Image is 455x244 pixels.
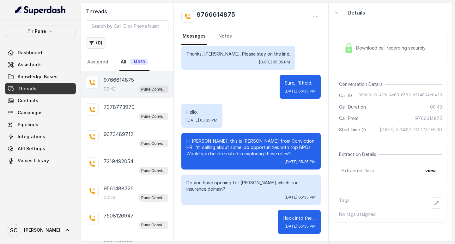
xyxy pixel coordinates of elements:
span: 98da01a9-41fd-4c83-8533-d224804e0430 [359,92,442,99]
a: Voices Library [5,155,76,166]
a: All14963 [119,54,149,71]
button: Pune [5,26,76,37]
span: Call From [339,115,358,122]
a: Messages [181,28,207,45]
p: Pune Conviction HR Outbound Assistant [141,113,167,120]
p: Hi [PERSON_NAME], this is [PERSON_NAME] from Conviction HR. I'm calling about some job opportunit... [186,138,316,157]
span: 9766614875 [415,115,442,122]
span: [PERSON_NAME] [24,227,60,233]
a: Knowledge Bases [5,71,76,82]
span: Campaigns [18,110,43,116]
span: Voices Library [18,158,49,164]
span: [DATE] 05:35 PM [186,118,217,123]
p: I look into the ... [283,215,316,221]
p: Pune Conviction HR Outbound Assistant [141,86,167,92]
p: 7378773979 [104,103,135,111]
span: Contacts [18,98,38,104]
h2: 9766614875 [197,10,235,23]
nav: Tabs [181,28,321,45]
p: No tags assigned [339,211,442,217]
a: [PERSON_NAME] [5,221,76,239]
span: [DATE] 05:35 PM [285,195,316,200]
span: 00:43 [430,104,442,110]
nav: Tabs [86,54,168,71]
input: Search by Call ID or Phone Number [86,20,168,32]
button: view [422,165,440,176]
span: 14963 [130,59,148,65]
span: Conversation Details [339,81,385,87]
h2: Threads [86,8,168,15]
p: 7219492054 [104,158,133,165]
span: Download call recording securely [356,45,428,51]
button: (0) [86,37,106,49]
span: Pipelines [18,122,38,128]
p: Thanks, [PERSON_NAME]. Please stay on the line. [186,51,290,57]
span: Integrations [18,134,45,140]
p: 7508126947 [104,212,134,219]
span: Assistants [18,62,42,68]
p: Sure, I’ll hold. [285,80,316,86]
a: Assigned [86,54,109,71]
p: Hello. [186,109,217,115]
p: 00:43 [104,86,116,92]
span: [DATE] 05:35 PM [285,89,316,94]
p: 9373489712 [104,130,133,138]
a: Notes [217,28,233,45]
span: Dashboard [18,50,42,56]
span: Extracted Data [342,168,374,174]
a: Dashboard [5,47,76,58]
span: [DATE] 05:35 PM [259,60,290,65]
p: Pune [35,27,46,35]
span: Extraction Details [339,151,379,158]
p: Pune Conviction HR Outbound Assistant [141,168,167,174]
span: Start time [339,127,367,133]
a: Pipelines [5,119,76,130]
p: Pune Conviction HR Outbound Assistant [141,140,167,147]
a: Assistants [5,59,76,70]
a: Threads [5,83,76,94]
a: Campaigns [5,107,76,118]
span: Knowledge Bases [18,74,58,80]
img: Lock Icon [344,43,354,53]
p: 00:24 [104,194,116,201]
a: API Settings [5,143,76,154]
p: Details [348,9,365,16]
span: API Settings [18,146,45,152]
a: Contacts [5,95,76,106]
a: Integrations [5,131,76,142]
p: 9766614875 [104,76,134,84]
p: Tags [339,197,349,209]
text: SC [10,227,18,234]
p: 9561488726 [104,185,134,192]
p: Pune Conviction HR Outbound Assistant [141,195,167,201]
span: [DATE] 05:35 PM [285,159,316,164]
p: Do you have opening for [PERSON_NAME] which is in insurance domain? [186,180,316,192]
span: Call Duration [339,104,366,110]
span: Threads [18,86,36,92]
span: Call ID [339,92,352,99]
p: Pune Conviction HR Outbound Assistant [141,222,167,228]
img: light.svg [15,5,66,15]
span: [DATE] 5:34:37 PM GMT+5:30 [380,127,442,133]
span: [DATE] 05:35 PM [285,224,316,229]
